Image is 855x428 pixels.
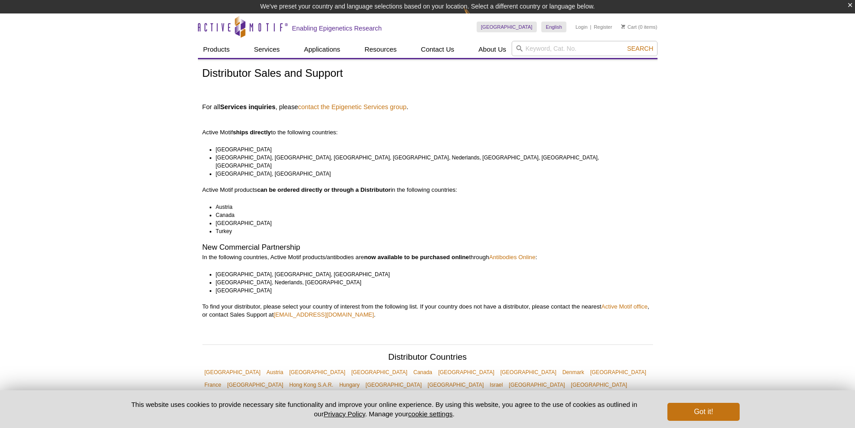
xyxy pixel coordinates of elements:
[202,379,224,391] a: France
[198,41,235,58] a: Products
[487,379,505,391] a: Israel
[624,44,656,53] button: Search
[560,366,587,379] a: Denmark
[575,24,588,30] a: Login
[202,103,653,111] h4: For all , please .
[116,400,653,419] p: This website uses cookies to provide necessary site functionality and improve your online experie...
[541,22,566,32] a: English
[498,366,559,379] a: [GEOGRAPHIC_DATA]
[220,103,275,110] strong: Services inquiries
[473,41,512,58] a: About Us
[233,129,271,136] strong: ships directly
[287,366,347,379] a: [GEOGRAPHIC_DATA]
[569,379,629,391] a: [GEOGRAPHIC_DATA]
[408,410,452,418] button: cookie settings
[507,379,567,391] a: [GEOGRAPHIC_DATA]
[216,154,645,170] li: [GEOGRAPHIC_DATA], [GEOGRAPHIC_DATA], [GEOGRAPHIC_DATA], [GEOGRAPHIC_DATA], Nederlands, [GEOGRAPH...
[364,379,424,391] a: [GEOGRAPHIC_DATA]
[292,24,382,32] h2: Enabling Epigenetics Research
[287,379,335,391] a: Hong Kong S.A.R.
[202,303,653,319] p: To find your distributor, please select your country of interest from the following list. If your...
[216,219,645,227] li: [GEOGRAPHIC_DATA]
[274,311,374,318] a: [EMAIL_ADDRESS][DOMAIN_NAME]
[464,7,487,28] img: Change Here
[264,366,285,379] a: Austria
[216,170,645,178] li: [GEOGRAPHIC_DATA], [GEOGRAPHIC_DATA]
[621,24,637,30] a: Cart
[225,379,285,391] a: [GEOGRAPHIC_DATA]
[298,41,346,58] a: Applications
[667,403,739,421] button: Got it!
[601,303,648,310] a: Active Motif office
[216,211,645,219] li: Canada
[216,146,645,154] li: [GEOGRAPHIC_DATA]
[202,353,653,364] h2: Distributor Countries
[489,254,535,260] a: Antibodies Online
[621,24,625,29] img: Your Cart
[359,41,402,58] a: Resources
[349,366,410,379] a: [GEOGRAPHIC_DATA]
[324,410,365,418] a: Privacy Policy
[298,103,407,111] a: contact the Epigenetic Services group
[216,270,645,278] li: [GEOGRAPHIC_DATA], [GEOGRAPHIC_DATA], [GEOGRAPHIC_DATA]
[594,24,612,30] a: Register
[436,366,496,379] a: [GEOGRAPHIC_DATA]
[588,366,649,379] a: [GEOGRAPHIC_DATA]
[249,41,285,58] a: Services
[411,366,434,379] a: Canada
[202,112,653,137] p: Active Motif to the following countries:
[202,243,653,252] h2: New Commercial Partnership
[477,22,537,32] a: [GEOGRAPHIC_DATA]
[202,366,263,379] a: [GEOGRAPHIC_DATA]
[216,287,645,295] li: [GEOGRAPHIC_DATA]
[627,45,653,52] span: Search
[364,254,469,260] strong: now available to be purchased online
[257,186,391,193] strong: can be ordered directly or through a Distributor
[590,22,592,32] li: |
[202,253,653,261] p: In the following countries, Active Motif products/antibodies are through :
[621,22,658,32] li: (0 items)
[202,186,653,194] p: Active Motif products in the following countries:
[216,278,645,287] li: [GEOGRAPHIC_DATA], Nederlands, [GEOGRAPHIC_DATA]
[416,41,460,58] a: Contact Us
[216,203,645,211] li: Austria
[512,41,658,56] input: Keyword, Cat. No.
[216,227,645,235] li: Turkey
[202,67,653,80] h1: Distributor Sales and Support
[425,379,486,391] a: [GEOGRAPHIC_DATA]
[337,379,362,391] a: Hungary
